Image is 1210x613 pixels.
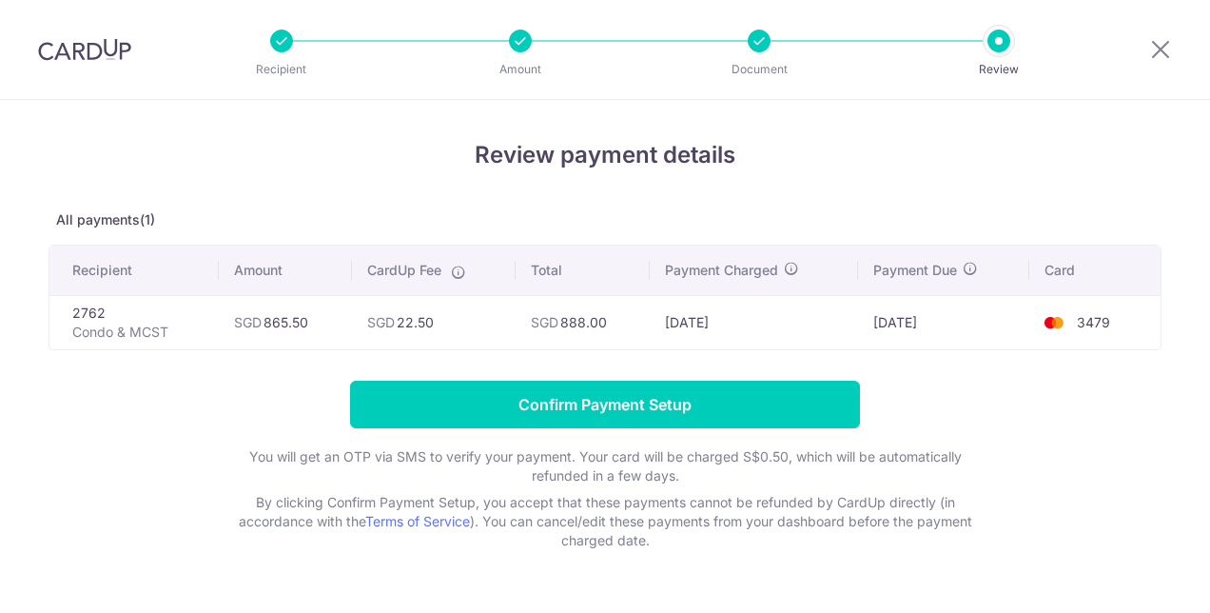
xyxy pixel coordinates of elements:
td: [DATE] [858,295,1029,349]
td: [DATE] [650,295,858,349]
th: Total [516,246,651,295]
a: Terms of Service [365,513,470,529]
img: CardUp [38,38,131,61]
span: SGD [531,314,558,330]
span: SGD [367,314,395,330]
span: Payment Due [873,261,957,280]
img: <span class="translation_missing" title="translation missing: en.account_steps.new_confirm_form.b... [1035,311,1073,334]
p: All payments(1) [49,210,1161,229]
p: Document [689,60,829,79]
p: You will get an OTP via SMS to verify your payment. Your card will be charged S$0.50, which will ... [224,447,986,485]
span: SGD [234,314,262,330]
th: Recipient [49,246,219,295]
span: 3479 [1077,314,1110,330]
span: CardUp Fee [367,261,441,280]
td: 2762 [49,295,219,349]
th: Amount [219,246,351,295]
span: Payment Charged [665,261,778,280]
p: Condo & MCST [72,323,204,342]
td: 865.50 [219,295,351,349]
input: Confirm Payment Setup [350,381,860,428]
td: 22.50 [352,295,516,349]
th: Card [1029,246,1161,295]
h4: Review payment details [49,138,1161,172]
p: Amount [450,60,591,79]
p: Review [928,60,1069,79]
p: Recipient [211,60,352,79]
p: By clicking Confirm Payment Setup, you accept that these payments cannot be refunded by CardUp di... [224,493,986,550]
td: 888.00 [516,295,651,349]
